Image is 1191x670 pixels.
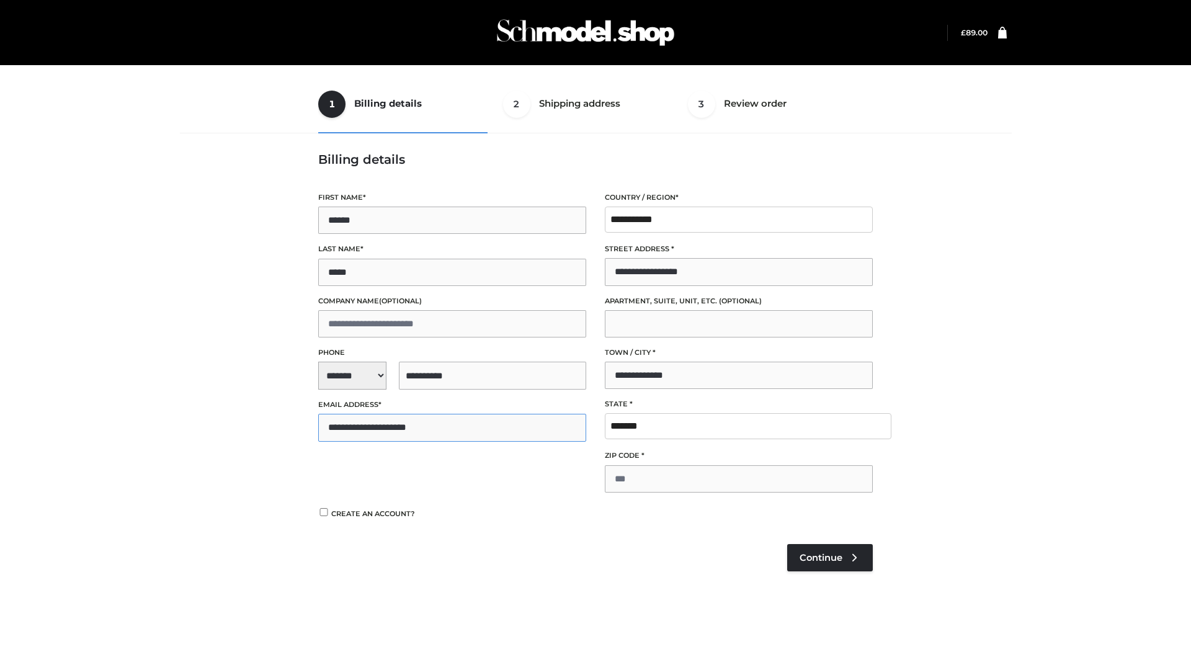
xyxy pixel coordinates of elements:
span: (optional) [379,297,422,305]
h3: Billing details [318,152,873,167]
label: State [605,398,873,410]
bdi: 89.00 [961,28,988,37]
label: Company name [318,295,586,307]
label: Email address [318,399,586,411]
label: First name [318,192,586,203]
span: Create an account? [331,509,415,518]
a: Continue [787,544,873,571]
label: Apartment, suite, unit, etc. [605,295,873,307]
label: Country / Region [605,192,873,203]
span: Continue [800,552,842,563]
a: £89.00 [961,28,988,37]
label: Street address [605,243,873,255]
label: Phone [318,347,586,359]
span: £ [961,28,966,37]
label: Last name [318,243,586,255]
label: Town / City [605,347,873,359]
img: Schmodel Admin 964 [493,8,679,57]
input: Create an account? [318,508,329,516]
label: ZIP Code [605,450,873,462]
span: (optional) [719,297,762,305]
